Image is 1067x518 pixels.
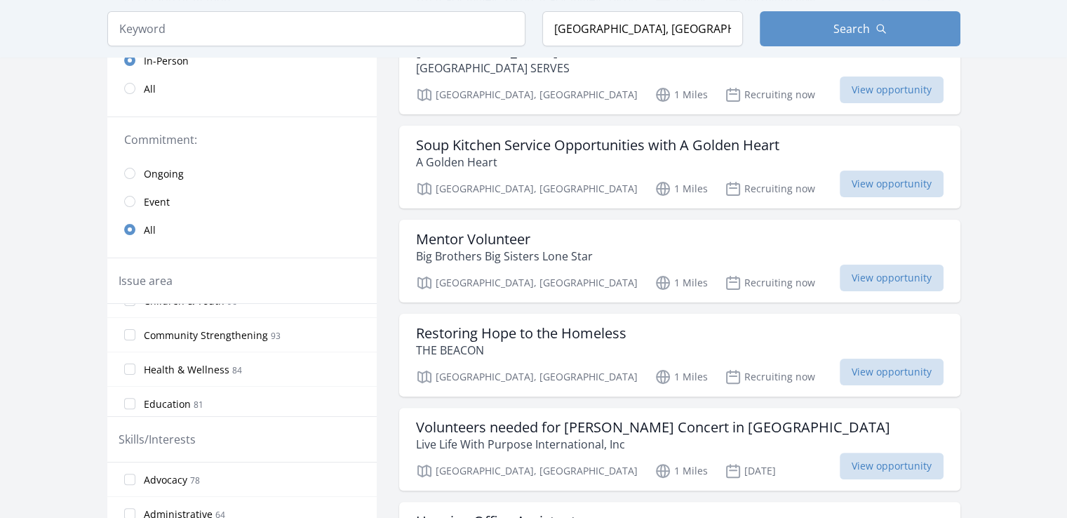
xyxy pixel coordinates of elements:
[124,364,135,375] input: Health & Wellness 84
[725,368,815,385] p: Recruiting now
[399,32,960,114] a: [GEOGRAPHIC_DATA] [GEOGRAPHIC_DATA] SERVES [GEOGRAPHIC_DATA], [GEOGRAPHIC_DATA] 1 Miles Recruitin...
[416,60,570,77] p: [GEOGRAPHIC_DATA] SERVES
[399,314,960,397] a: Restoring Hope to the Homeless THE BEACON [GEOGRAPHIC_DATA], [GEOGRAPHIC_DATA] 1 Miles Recruiting...
[194,399,203,411] span: 81
[107,215,377,244] a: All
[107,46,377,74] a: In-Person
[416,248,593,265] p: Big Brothers Big Sisters Lone Star
[124,398,135,409] input: Education 81
[416,86,638,103] p: [GEOGRAPHIC_DATA], [GEOGRAPHIC_DATA]
[271,330,281,342] span: 93
[416,137,779,154] h3: Soup Kitchen Service Opportunities with A Golden Heart
[232,364,242,376] span: 84
[119,272,173,289] legend: Issue area
[840,171,944,197] span: View opportunity
[725,86,815,103] p: Recruiting now
[144,397,191,411] span: Education
[840,359,944,385] span: View opportunity
[542,11,743,46] input: Location
[107,11,525,46] input: Keyword
[833,20,870,37] span: Search
[416,436,890,453] p: Live Life With Purpose International, Inc
[416,368,638,385] p: [GEOGRAPHIC_DATA], [GEOGRAPHIC_DATA]
[119,431,196,448] legend: Skills/Interests
[416,154,779,171] p: A Golden Heart
[144,328,268,343] span: Community Strengthening
[107,187,377,215] a: Event
[840,77,944,103] span: View opportunity
[725,463,776,479] p: [DATE]
[840,265,944,291] span: View opportunity
[655,274,708,291] p: 1 Miles
[144,82,156,96] span: All
[416,231,593,248] h3: Mentor Volunteer
[840,453,944,479] span: View opportunity
[655,463,708,479] p: 1 Miles
[107,74,377,102] a: All
[760,11,960,46] button: Search
[107,159,377,187] a: Ongoing
[655,180,708,197] p: 1 Miles
[399,220,960,303] a: Mentor Volunteer Big Brothers Big Sisters Lone Star [GEOGRAPHIC_DATA], [GEOGRAPHIC_DATA] 1 Miles ...
[399,408,960,491] a: Volunteers needed for [PERSON_NAME] Concert in [GEOGRAPHIC_DATA] Live Life With Purpose Internati...
[416,180,638,197] p: [GEOGRAPHIC_DATA], [GEOGRAPHIC_DATA]
[655,86,708,103] p: 1 Miles
[416,419,890,436] h3: Volunteers needed for [PERSON_NAME] Concert in [GEOGRAPHIC_DATA]
[725,274,815,291] p: Recruiting now
[144,167,184,181] span: Ongoing
[144,195,170,209] span: Event
[416,463,638,479] p: [GEOGRAPHIC_DATA], [GEOGRAPHIC_DATA]
[655,368,708,385] p: 1 Miles
[416,274,638,291] p: [GEOGRAPHIC_DATA], [GEOGRAPHIC_DATA]
[399,126,960,208] a: Soup Kitchen Service Opportunities with A Golden Heart A Golden Heart [GEOGRAPHIC_DATA], [GEOGRAP...
[144,54,189,68] span: In-Person
[144,363,229,377] span: Health & Wellness
[144,223,156,237] span: All
[144,473,187,487] span: Advocacy
[190,474,200,486] span: 78
[416,325,626,342] h3: Restoring Hope to the Homeless
[124,131,360,148] legend: Commitment:
[124,329,135,340] input: Community Strengthening 93
[416,342,626,359] p: THE BEACON
[725,180,815,197] p: Recruiting now
[124,474,135,485] input: Advocacy 78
